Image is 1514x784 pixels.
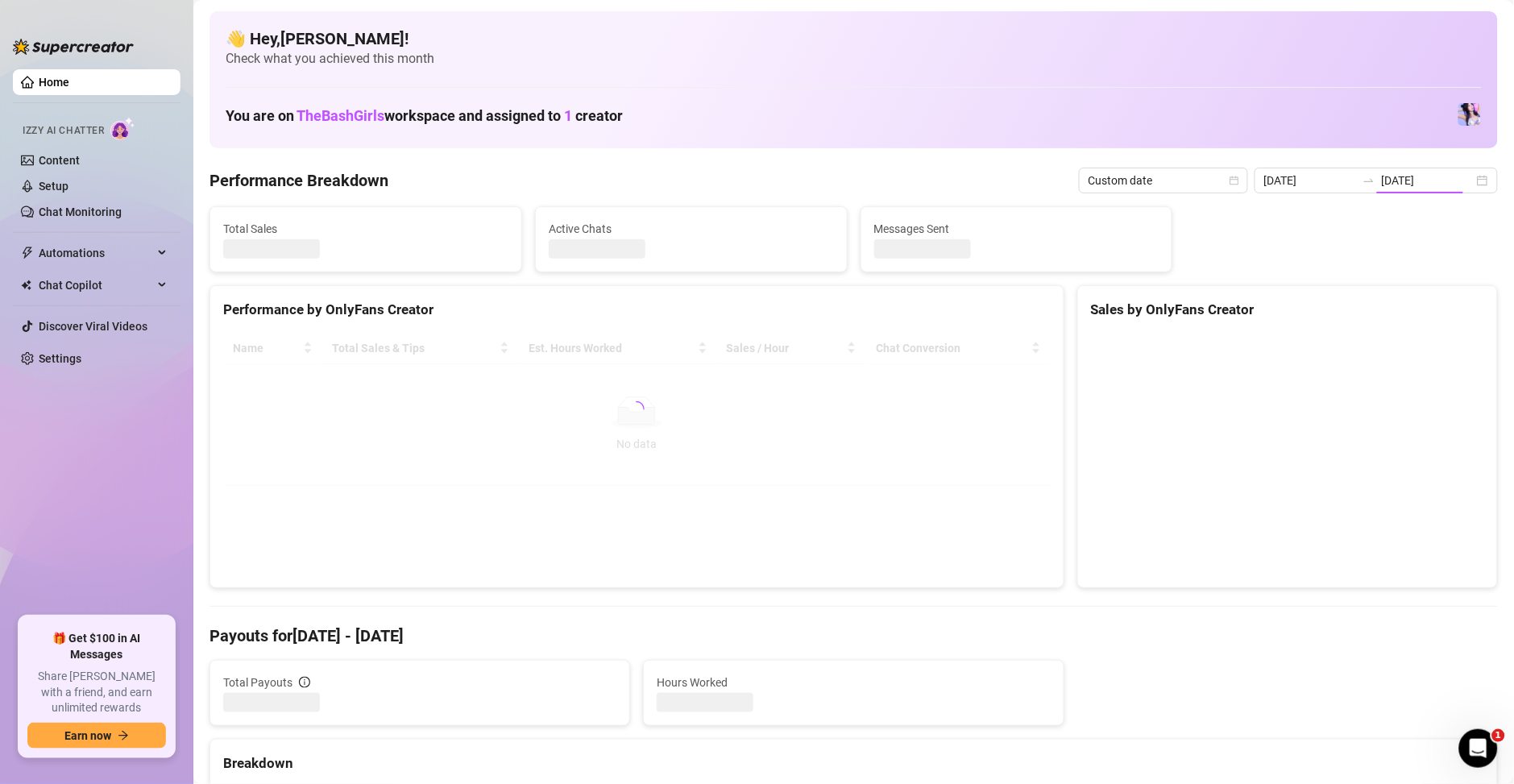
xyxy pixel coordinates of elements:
span: Active Chats [549,220,834,238]
span: Share [PERSON_NAME] with a friend, and earn unlimited rewards [27,669,166,716]
span: Earn now [64,729,111,742]
button: Earn nowarrow-right [27,723,166,749]
img: Chat Copilot [21,280,31,291]
span: swap-right [1363,174,1375,187]
a: Setup [39,180,68,193]
span: info-circle [299,677,310,688]
a: Content [39,154,80,167]
h4: Payouts for [DATE] - [DATE] [209,624,1498,647]
a: Discover Viral Videos [39,320,147,333]
span: thunderbolt [21,247,34,259]
span: Chat Copilot [39,272,153,298]
img: logo-BBDzfeDw.svg [13,39,134,55]
iframe: Intercom live chat [1459,729,1498,768]
span: Izzy AI Chatter [23,123,104,139]
span: 1 [1492,729,1505,742]
img: AI Chatter [110,117,135,140]
span: Check what you achieved this month [226,50,1482,68]
div: Performance by OnlyFans Creator [223,299,1051,321]
div: Sales by OnlyFans Creator [1091,299,1484,321]
span: TheBashGirls [297,107,384,124]
a: Settings [39,352,81,365]
div: Breakdown [223,753,1484,774]
a: Chat Monitoring [39,205,122,218]
h1: You are on workspace and assigned to creator [226,107,623,125]
span: Total Sales [223,220,508,238]
span: loading [627,400,646,419]
img: Ary [1458,103,1481,126]
input: End date [1382,172,1474,189]
span: Hours Worked [657,674,1050,691]
span: Custom date [1089,168,1238,193]
span: to [1363,174,1375,187]
span: Total Payouts [223,674,292,691]
input: Start date [1264,172,1356,189]
span: Automations [39,240,153,266]
h4: 👋 Hey, [PERSON_NAME] ! [226,27,1482,50]
h4: Performance Breakdown [209,169,388,192]
span: arrow-right [118,730,129,741]
span: 🎁 Get $100 in AI Messages [27,631,166,662]
span: Messages Sent [874,220,1159,238]
a: Home [39,76,69,89]
span: calendar [1230,176,1239,185]
span: 1 [564,107,572,124]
